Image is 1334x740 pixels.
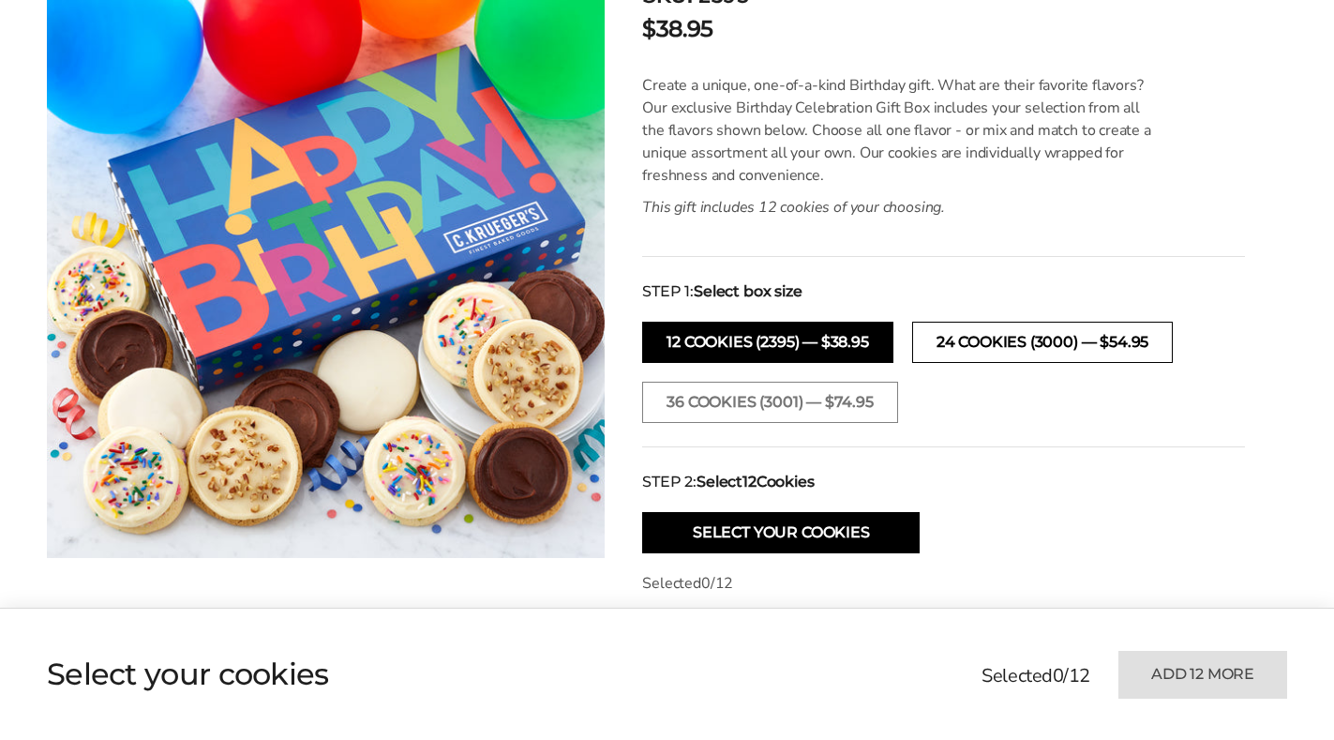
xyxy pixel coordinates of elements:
span: 0 [1053,663,1064,688]
span: 12 [1069,663,1090,688]
iframe: Sign Up via Text for Offers [15,669,194,725]
span: 12 [742,473,757,491]
div: STEP 1: [642,280,1245,303]
p: Selected / [642,572,1245,595]
button: Select Your Cookies [642,512,920,553]
strong: Select box size [694,280,802,303]
button: Add 12 more [1118,651,1287,699]
button: 24 cookies (3000) — $54.95 [912,322,1173,363]
span: 12 [715,573,734,594]
p: Selected / [982,662,1090,690]
button: 12 cookies (2395) — $38.95 [642,322,892,363]
span: 0 [701,573,711,594]
em: This gift includes 12 cookies of your choosing. [642,197,945,218]
p: $38.95 [642,12,712,46]
strong: Select Cookies [697,471,814,493]
p: Create a unique, one-of-a-kind Birthday gift. What are their favorite flavors? Our exclusive Birt... [642,74,1155,187]
button: 36 cookies (3001) — $74.95 [642,382,897,423]
div: STEP 2: [642,471,1245,493]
